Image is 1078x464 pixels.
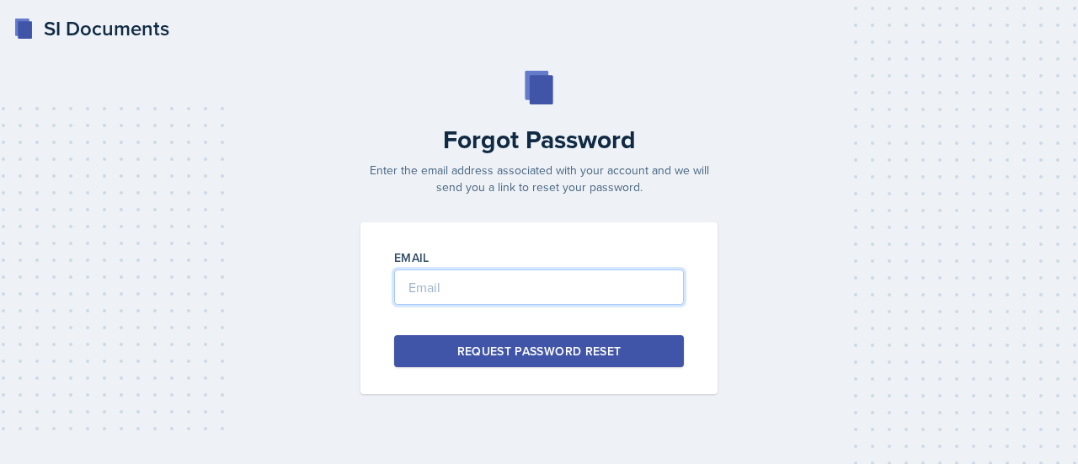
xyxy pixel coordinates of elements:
input: Email [394,269,684,305]
h2: Forgot Password [350,125,728,155]
div: Request Password Reset [457,343,622,360]
a: SI Documents [13,13,169,44]
p: Enter the email address associated with your account and we will send you a link to reset your pa... [350,162,728,195]
button: Request Password Reset [394,335,684,367]
label: Email [394,249,430,266]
